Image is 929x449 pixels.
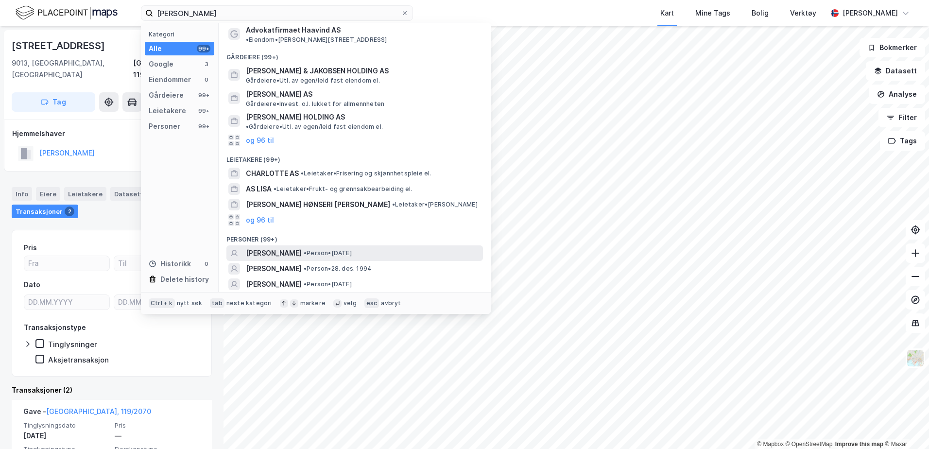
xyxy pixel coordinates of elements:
button: Analyse [869,85,925,104]
div: 99+ [197,45,210,52]
span: [PERSON_NAME] [246,278,302,290]
input: DD.MM.YYYY [114,295,199,310]
div: tab [210,298,224,308]
div: neste kategori [226,299,272,307]
span: Gårdeiere • Utl. av egen/leid fast eiendom el. [246,123,383,131]
button: Tag [12,92,95,112]
div: Personer [149,121,180,132]
span: • [304,249,307,257]
button: og 96 til [246,214,274,226]
span: [PERSON_NAME] [246,263,302,275]
div: 99+ [197,107,210,115]
div: Transaksjoner [12,205,78,218]
span: Person • [DATE] [304,249,352,257]
span: Advokatfirmaet Haavind AS [246,24,341,36]
div: Kart [660,7,674,19]
a: Mapbox [757,441,784,448]
div: Verktøy [790,7,816,19]
div: 0 [203,260,210,268]
iframe: Chat Widget [880,402,929,449]
span: Leietaker • [PERSON_NAME] [392,201,478,208]
div: [GEOGRAPHIC_DATA], 119/2070 [133,57,212,81]
input: DD.MM.YYYY [24,295,109,310]
div: Delete history [160,274,209,285]
div: Eiendommer [149,74,191,86]
div: Mine Tags [695,7,730,19]
button: Datasett [866,61,925,81]
span: Tinglysningsdato [23,421,109,430]
div: — [115,430,200,442]
div: Leietakere (99+) [219,148,491,166]
div: [STREET_ADDRESS] [12,38,107,53]
div: [DATE] [23,430,109,442]
button: Bokmerker [860,38,925,57]
div: Personer (99+) [219,228,491,245]
div: Transaksjoner (2) [12,384,212,396]
div: Kategori [149,31,214,38]
span: Gårdeiere • Invest. o.l. lukket for allmennheten [246,100,384,108]
span: [PERSON_NAME] HOLDING AS [246,111,345,123]
div: Leietakere [64,187,106,201]
div: 2 [65,207,74,216]
span: • [274,185,276,192]
span: Leietaker • Frukt- og grønnsakbearbeiding el. [274,185,413,193]
input: Til [114,256,199,271]
div: Aksjetransaksjon [48,355,109,364]
span: • [246,123,249,130]
div: Gave - [23,406,151,421]
div: velg [344,299,357,307]
div: Info [12,187,32,201]
span: [PERSON_NAME] [246,247,302,259]
input: Fra [24,256,109,271]
div: 99+ [197,122,210,130]
span: • [304,280,307,288]
span: [PERSON_NAME] & JAKOBSEN HOLDING AS [246,65,479,77]
div: Datasett [110,187,147,201]
div: Alle [149,43,162,54]
div: 3 [203,60,210,68]
div: Pris [24,242,37,254]
div: Bolig [752,7,769,19]
div: Tinglysninger [48,340,97,349]
div: Gårdeiere [149,89,184,101]
span: Pris [115,421,200,430]
input: Søk på adresse, matrikkel, gårdeiere, leietakere eller personer [153,6,401,20]
span: [PERSON_NAME] HØNSERI [PERSON_NAME] [246,199,390,210]
a: Improve this map [835,441,883,448]
span: • [301,170,304,177]
span: CHARLOTTE AS [246,168,299,179]
span: Leietaker • Frisering og skjønnhetspleie el. [301,170,431,177]
button: Filter [878,108,925,127]
div: Dato [24,279,40,291]
div: Kontrollprogram for chat [880,402,929,449]
div: Gårdeiere (99+) [219,46,491,63]
div: 9013, [GEOGRAPHIC_DATA], [GEOGRAPHIC_DATA] [12,57,133,81]
span: • [246,36,249,43]
img: Z [906,349,925,367]
a: OpenStreetMap [786,441,833,448]
span: • [392,201,395,208]
div: Hjemmelshaver [12,128,211,139]
div: Historikk [149,258,191,270]
span: • [304,265,307,272]
span: Person • [DATE] [304,280,352,288]
button: og 96 til [246,135,274,146]
span: Gårdeiere • Utl. av egen/leid fast eiendom el. [246,77,380,85]
span: [PERSON_NAME] AS [246,88,479,100]
div: [PERSON_NAME] [843,7,898,19]
span: Person • 28. des. 1994 [304,265,372,273]
img: logo.f888ab2527a4732fd821a326f86c7f29.svg [16,4,118,21]
span: Eiendom • [PERSON_NAME][STREET_ADDRESS] [246,36,387,44]
div: avbryt [381,299,401,307]
div: Ctrl + k [149,298,175,308]
div: 0 [203,76,210,84]
div: nytt søk [177,299,203,307]
div: 99+ [197,91,210,99]
span: AS LISA [246,183,272,195]
div: Google [149,58,173,70]
div: Transaksjonstype [24,322,86,333]
button: Tags [880,131,925,151]
a: [GEOGRAPHIC_DATA], 119/2070 [46,407,151,415]
div: Leietakere [149,105,186,117]
div: markere [300,299,326,307]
